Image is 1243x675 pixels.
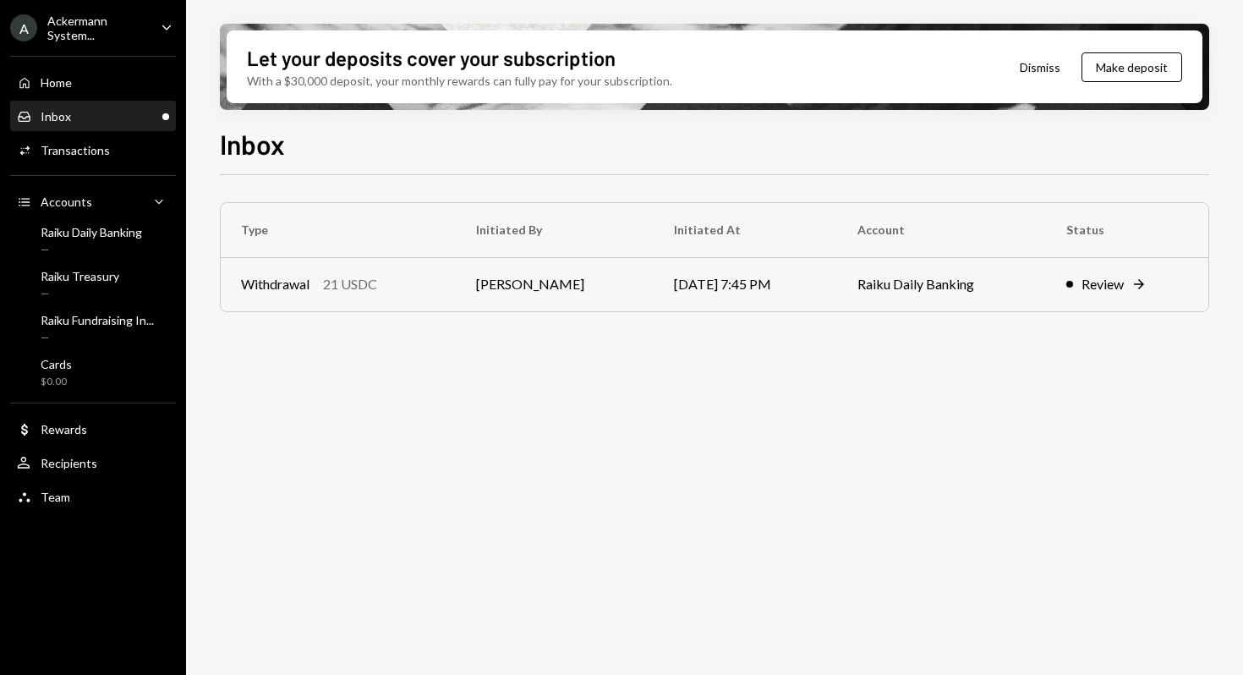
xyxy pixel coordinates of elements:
[456,257,654,311] td: [PERSON_NAME]
[10,134,176,165] a: Transactions
[41,195,92,209] div: Accounts
[41,313,154,327] div: Raiku Fundraising In...
[10,14,37,41] div: A
[41,422,87,436] div: Rewards
[41,331,154,345] div: —
[41,243,142,257] div: —
[41,75,72,90] div: Home
[41,375,72,389] div: $0.00
[10,67,176,97] a: Home
[41,357,72,371] div: Cards
[241,274,309,294] div: Withdrawal
[10,308,176,348] a: Raiku Fundraising In...—
[837,203,1046,257] th: Account
[10,481,176,512] a: Team
[10,220,176,261] a: Raiku Daily Banking—
[1081,52,1182,82] button: Make deposit
[10,264,176,305] a: Raiku Treasury—
[41,287,119,301] div: —
[999,47,1081,87] button: Dismiss
[221,203,456,257] th: Type
[41,269,119,283] div: Raiku Treasury
[323,274,377,294] div: 21 USDC
[10,447,176,478] a: Recipients
[10,101,176,131] a: Inbox
[247,44,616,72] div: Let your deposits cover your subscription
[41,225,142,239] div: Raiku Daily Banking
[1081,274,1124,294] div: Review
[41,456,97,470] div: Recipients
[41,109,71,123] div: Inbox
[10,352,176,392] a: Cards$0.00
[220,127,285,161] h1: Inbox
[456,203,654,257] th: Initiated By
[247,72,672,90] div: With a $30,000 deposit, your monthly rewards can fully pay for your subscription.
[41,143,110,157] div: Transactions
[41,490,70,504] div: Team
[10,186,176,217] a: Accounts
[47,14,147,42] div: Ackermann System...
[10,414,176,444] a: Rewards
[837,257,1046,311] td: Raiku Daily Banking
[654,257,837,311] td: [DATE] 7:45 PM
[654,203,837,257] th: Initiated At
[1046,203,1208,257] th: Status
